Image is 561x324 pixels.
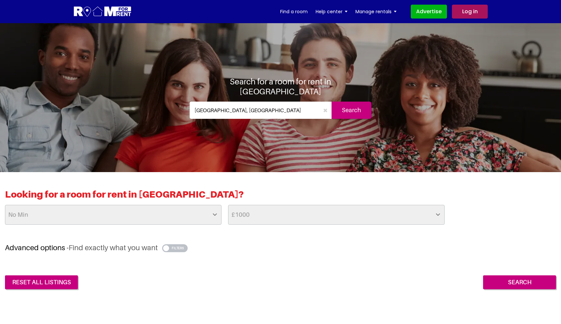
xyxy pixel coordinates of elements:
span: Find exactly what you want [69,243,158,252]
a: Manage rentals [355,7,397,17]
h3: Advanced options - [5,243,556,252]
h2: Looking for a room for rent in [GEOGRAPHIC_DATA]? [5,189,556,205]
input: Where do you want to live. Search by town or postcode [190,102,319,119]
a: Log in [452,5,488,19]
a: reset all listings [5,275,78,289]
h1: Search for a room for rent in [GEOGRAPHIC_DATA] [190,76,371,96]
a: Find a room [280,7,308,17]
input: Search [332,102,371,119]
img: Logo for Room for Rent, featuring a welcoming design with a house icon and modern typography [73,6,132,18]
input: Search [483,275,556,289]
a: Advertise [411,5,447,19]
a: Help center [316,7,347,17]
